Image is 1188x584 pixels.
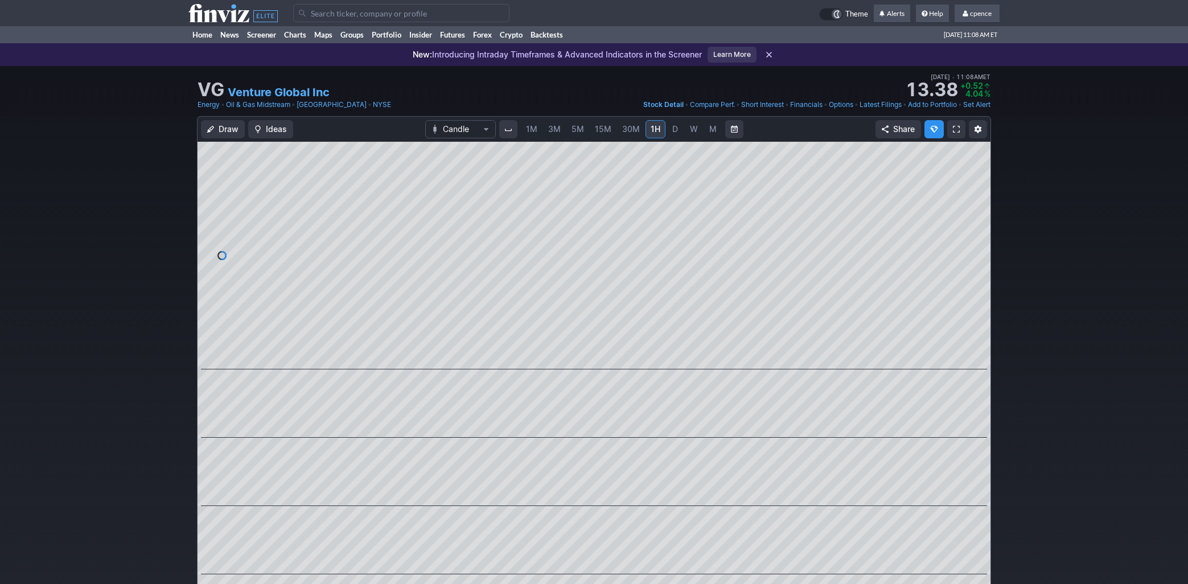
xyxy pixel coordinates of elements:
a: M [704,120,722,138]
input: Search [293,4,509,22]
button: Explore new features [924,120,944,138]
a: Insider [405,26,436,43]
a: Set Alert [963,99,990,110]
span: 4.04 [965,89,983,98]
span: Ideas [266,124,287,135]
span: 5M [572,124,584,134]
a: News [216,26,243,43]
a: D [666,120,684,138]
span: • [368,99,372,110]
a: NYSE [373,99,391,110]
a: Venture Global Inc [228,84,330,100]
a: Alerts [874,5,910,23]
span: • [854,99,858,110]
a: Stock Detail [643,99,684,110]
button: Draw [201,120,245,138]
a: cpence [955,5,1000,23]
span: 30M [622,124,640,134]
a: 1H [646,120,665,138]
span: • [958,99,962,110]
span: • [824,99,828,110]
a: Add to Portfolio [908,99,957,110]
button: Chart Settings [969,120,987,138]
span: • [785,99,789,110]
a: Forex [469,26,496,43]
a: Help [916,5,949,23]
button: Interval [499,120,517,138]
strong: 13.38 [905,81,958,99]
span: Draw [219,124,239,135]
span: • [903,99,907,110]
span: • [685,99,689,110]
a: Groups [336,26,368,43]
span: [DATE] 11:08AM ET [931,72,990,82]
span: 1H [651,124,660,134]
a: Charts [280,26,310,43]
a: Learn More [708,47,757,63]
span: 3M [548,124,561,134]
a: Futures [436,26,469,43]
a: Compare Perf. [690,99,735,110]
span: Compare Perf. [690,100,735,109]
span: New: [413,50,432,59]
span: • [221,99,225,110]
span: % [984,89,990,98]
a: Maps [310,26,336,43]
a: 5M [566,120,589,138]
span: M [709,124,717,134]
a: Latest Filings [860,99,902,110]
a: Financials [790,99,823,110]
a: [GEOGRAPHIC_DATA] [297,99,367,110]
a: Crypto [496,26,527,43]
a: 15M [590,120,616,138]
a: Portfolio [368,26,405,43]
span: +0.52 [960,81,983,91]
a: Oil & Gas Midstream [226,99,290,110]
span: • [952,73,955,80]
p: Introducing Intraday Timeframes & Advanced Indicators in the Screener [413,49,702,60]
span: D [672,124,678,134]
h1: VG [198,81,224,99]
a: W [685,120,703,138]
span: Theme [845,8,868,20]
span: Share [893,124,915,135]
span: 15M [595,124,611,134]
a: 1M [521,120,542,138]
span: cpence [970,9,992,18]
span: [DATE] 11:08 AM ET [944,26,997,43]
a: Backtests [527,26,567,43]
button: Chart Type [425,120,496,138]
button: Ideas [248,120,293,138]
span: • [291,99,295,110]
span: • [736,99,740,110]
button: Range [725,120,743,138]
span: Candle [443,124,478,135]
span: Latest Filings [860,100,902,109]
button: Share [875,120,921,138]
a: 3M [543,120,566,138]
a: Screener [243,26,280,43]
span: W [690,124,698,134]
span: 1M [526,124,537,134]
a: Energy [198,99,220,110]
span: Stock Detail [643,100,684,109]
a: 30M [617,120,645,138]
a: Theme [819,8,868,20]
a: Home [188,26,216,43]
a: Options [829,99,853,110]
a: Fullscreen [947,120,965,138]
a: Short Interest [741,99,784,110]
